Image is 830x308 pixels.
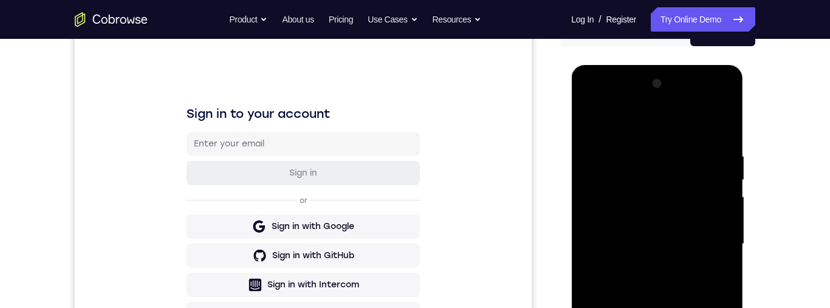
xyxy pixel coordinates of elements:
[112,193,345,217] button: Sign in with Google
[230,7,268,32] button: Product
[119,116,338,128] input: Enter your email
[112,251,345,275] button: Sign in with Intercom
[433,7,482,32] button: Resources
[194,286,283,298] div: Sign in with Zendesk
[368,7,417,32] button: Use Cases
[222,174,235,183] p: or
[598,12,601,27] span: /
[112,139,345,163] button: Sign in
[75,12,148,27] a: Go to the home page
[282,7,314,32] a: About us
[197,199,280,211] div: Sign in with Google
[193,257,284,269] div: Sign in with Intercom
[197,228,280,240] div: Sign in with GitHub
[329,7,353,32] a: Pricing
[112,83,345,100] h1: Sign in to your account
[606,7,636,32] a: Register
[571,7,594,32] a: Log In
[651,7,755,32] a: Try Online Demo
[112,222,345,246] button: Sign in with GitHub
[112,280,345,304] button: Sign in with Zendesk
